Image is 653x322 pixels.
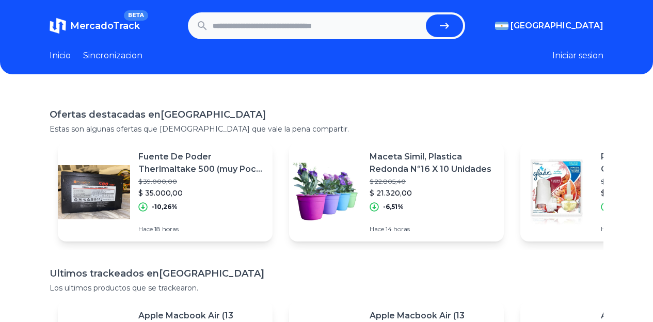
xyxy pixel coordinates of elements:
img: Featured image [520,156,593,228]
p: Hace 14 horas [370,225,496,233]
a: MercadoTrackBETA [50,18,140,34]
img: MercadoTrack [50,18,66,34]
p: -6,51% [383,203,404,211]
p: $ 35.000,00 [138,188,264,198]
button: [GEOGRAPHIC_DATA] [495,20,603,32]
span: MercadoTrack [70,20,140,31]
img: Argentina [495,22,508,30]
p: Hace 18 horas [138,225,264,233]
span: BETA [124,10,148,21]
p: -10,26% [152,203,178,211]
a: Featured imageFuente De Poder Therlmaltake 500 (muy Poco Uso)$ 39.000,00$ 35.000,00-10,26%Hace 18... [58,142,273,242]
a: Featured imageMaceta Simil, Plastica Redonda Nº16 X 10 Unidades$ 22.805,40$ 21.320,00-6,51%Hace 1... [289,142,504,242]
p: Estas son algunas ofertas que [DEMOGRAPHIC_DATA] que vale la pena compartir. [50,124,603,134]
h1: Ultimos trackeados en [GEOGRAPHIC_DATA] [50,266,603,281]
p: $ 22.805,40 [370,178,496,186]
p: Fuente De Poder Therlmaltake 500 (muy Poco Uso) [138,151,264,175]
a: Inicio [50,50,71,62]
p: $ 21.320,00 [370,188,496,198]
h1: Ofertas destacadas en [GEOGRAPHIC_DATA] [50,107,603,122]
img: Featured image [58,156,130,228]
p: Maceta Simil, Plastica Redonda Nº16 X 10 Unidades [370,151,496,175]
p: $ 39.000,00 [138,178,264,186]
img: Featured image [289,156,361,228]
span: [GEOGRAPHIC_DATA] [511,20,603,32]
p: Los ultimos productos que se trackearon. [50,283,603,293]
a: Sincronizacion [83,50,142,62]
button: Iniciar sesion [552,50,603,62]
